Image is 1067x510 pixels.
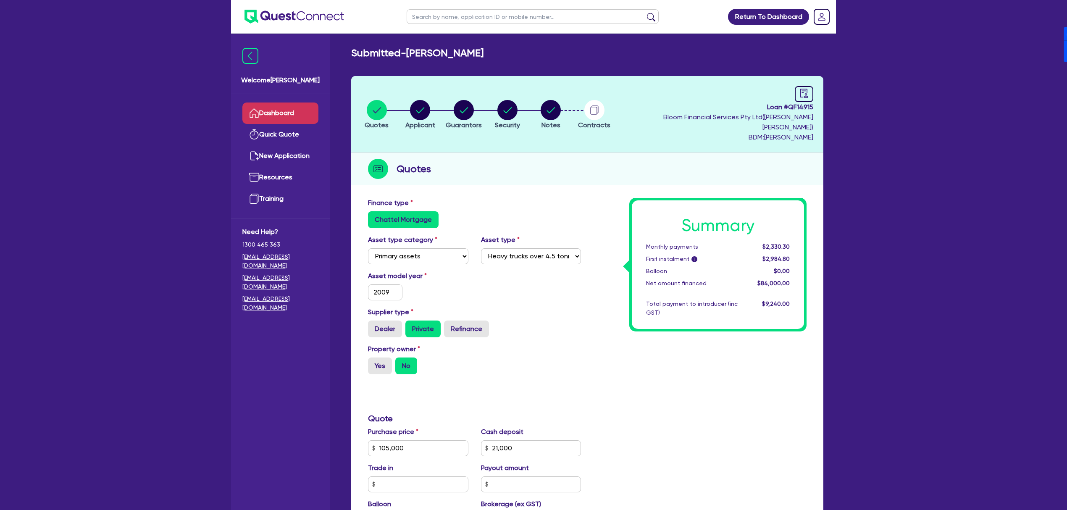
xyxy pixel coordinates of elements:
[242,252,318,270] a: [EMAIL_ADDRESS][DOMAIN_NAME]
[618,132,813,142] span: BDM: [PERSON_NAME]
[762,300,790,307] span: $9,240.00
[365,121,389,129] span: Quotes
[481,463,529,473] label: Payout amount
[368,307,413,317] label: Supplier type
[351,47,484,59] h2: Submitted - [PERSON_NAME]
[242,145,318,167] a: New Application
[640,300,744,317] div: Total payment to introducer (inc GST)
[242,167,318,188] a: Resources
[368,463,393,473] label: Trade in
[494,100,520,131] button: Security
[481,427,523,437] label: Cash deposit
[397,161,431,176] h2: Quotes
[728,9,809,25] a: Return To Dashboard
[540,100,561,131] button: Notes
[774,268,790,274] span: $0.00
[646,216,790,236] h1: Summary
[242,48,258,64] img: icon-menu-close
[640,255,744,263] div: First instalment
[640,279,744,288] div: Net amount financed
[445,100,482,131] button: Guarantors
[242,240,318,249] span: 1300 465 363
[541,121,560,129] span: Notes
[762,243,790,250] span: $2,330.30
[407,9,659,24] input: Search by name, application ID or mobile number...
[405,321,441,337] label: Private
[242,124,318,145] a: Quick Quote
[249,172,259,182] img: resources
[405,121,435,129] span: Applicant
[405,100,436,131] button: Applicant
[368,427,418,437] label: Purchase price
[368,159,388,179] img: step-icon
[762,255,790,262] span: $2,984.80
[242,227,318,237] span: Need Help?
[663,113,813,131] span: Bloom Financial Services Pty Ltd ( [PERSON_NAME] [PERSON_NAME] )
[640,267,744,276] div: Balloon
[395,358,417,374] label: No
[242,103,318,124] a: Dashboard
[368,499,391,509] label: Balloon
[249,194,259,204] img: training
[444,321,489,337] label: Refinance
[368,235,437,245] label: Asset type category
[578,121,610,129] span: Contracts
[618,102,813,112] span: Loan # QF14915
[368,413,581,423] h3: Quote
[578,100,611,131] button: Contracts
[244,10,344,24] img: quest-connect-logo-blue
[481,499,541,509] label: Brokerage (ex GST)
[362,271,475,281] label: Asset model year
[241,75,320,85] span: Welcome [PERSON_NAME]
[691,256,697,262] span: i
[364,100,389,131] button: Quotes
[481,235,520,245] label: Asset type
[242,188,318,210] a: Training
[368,198,413,208] label: Finance type
[249,129,259,139] img: quick-quote
[242,273,318,291] a: [EMAIL_ADDRESS][DOMAIN_NAME]
[795,86,813,102] a: audit
[368,321,402,337] label: Dealer
[811,6,833,28] a: Dropdown toggle
[249,151,259,161] img: new-application
[242,294,318,312] a: [EMAIL_ADDRESS][DOMAIN_NAME]
[757,280,790,287] span: $84,000.00
[799,89,809,98] span: audit
[640,242,744,251] div: Monthly payments
[495,121,520,129] span: Security
[368,358,392,374] label: Yes
[446,121,482,129] span: Guarantors
[368,211,439,228] label: Chattel Mortgage
[368,344,420,354] label: Property owner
